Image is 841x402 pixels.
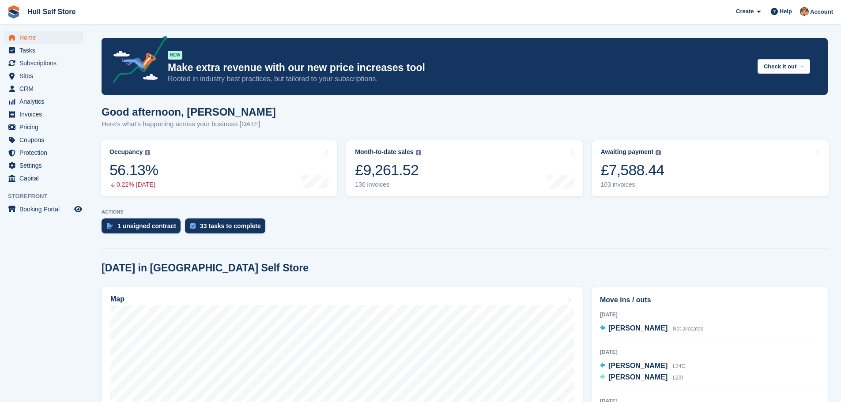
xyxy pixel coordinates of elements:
[4,108,83,120] a: menu
[780,7,792,16] span: Help
[600,348,819,356] div: [DATE]
[4,134,83,146] a: menu
[4,70,83,82] a: menu
[19,134,72,146] span: Coupons
[19,57,72,69] span: Subscriptions
[8,192,88,201] span: Storefront
[19,203,72,215] span: Booking Portal
[416,150,421,155] img: icon-info-grey-7440780725fd019a000dd9b08b2336e03edf1995a4989e88bcd33f0948082b44.svg
[758,59,810,74] button: Check it out →
[4,44,83,56] a: menu
[102,262,309,274] h2: [DATE] in [GEOGRAPHIC_DATA] Self Store
[4,95,83,108] a: menu
[73,204,83,214] a: Preview store
[4,172,83,184] a: menu
[656,150,661,155] img: icon-info-grey-7440780725fd019a000dd9b08b2336e03edf1995a4989e88bcd33f0948082b44.svg
[673,375,683,381] span: L23I
[101,140,337,196] a: Occupancy 56.13% 0.22% [DATE]
[19,172,72,184] span: Capital
[168,51,182,60] div: NEW
[109,148,143,156] div: Occupancy
[19,95,72,108] span: Analytics
[4,147,83,159] a: menu
[145,150,150,155] img: icon-info-grey-7440780725fd019a000dd9b08b2336e03edf1995a4989e88bcd33f0948082b44.svg
[168,61,750,74] p: Make extra revenue with our new price increases tool
[601,148,654,156] div: Awaiting payment
[109,181,158,188] div: 0.22% [DATE]
[608,373,668,381] span: [PERSON_NAME]
[355,148,413,156] div: Month-to-date sales
[168,74,750,84] p: Rooted in industry best practices, but tailored to your subscriptions.
[4,203,83,215] a: menu
[736,7,754,16] span: Create
[4,31,83,44] a: menu
[608,324,668,332] span: [PERSON_NAME]
[19,159,72,172] span: Settings
[109,161,158,179] div: 56.13%
[346,140,583,196] a: Month-to-date sales £9,261.52 130 invoices
[600,311,819,319] div: [DATE]
[600,372,683,383] a: [PERSON_NAME] L23I
[4,57,83,69] a: menu
[185,218,270,238] a: 33 tasks to complete
[800,7,809,16] img: Andy
[810,8,833,16] span: Account
[24,4,79,19] a: Hull Self Store
[19,108,72,120] span: Invoices
[4,121,83,133] a: menu
[19,83,72,95] span: CRM
[7,5,20,19] img: stora-icon-8386f47178a22dfd0bd8f6a31ec36ba5ce8667c1dd55bd0f319d3a0aa187defe.svg
[600,361,686,372] a: [PERSON_NAME] L24G
[355,181,421,188] div: 130 invoices
[608,362,668,369] span: [PERSON_NAME]
[355,161,421,179] div: £9,261.52
[601,181,664,188] div: 103 invoices
[190,223,196,229] img: task-75834270c22a3079a89374b754ae025e5fb1db73e45f91037f5363f120a921f8.svg
[102,209,828,215] p: ACTIONS
[601,161,664,179] div: £7,588.44
[19,70,72,82] span: Sites
[110,295,124,303] h2: Map
[600,323,704,334] a: [PERSON_NAME] Not allocated
[107,223,113,229] img: contract_signature_icon-13c848040528278c33f63329250d36e43548de30e8caae1d1a13099fd9432cc5.svg
[102,106,276,118] h1: Good afternoon, [PERSON_NAME]
[592,140,829,196] a: Awaiting payment £7,588.44 103 invoices
[106,36,167,86] img: price-adjustments-announcement-icon-8257ccfd72463d97f412b2fc003d46551f7dbcb40ab6d574587a9cd5c0d94...
[19,147,72,159] span: Protection
[19,31,72,44] span: Home
[673,326,704,332] span: Not allocated
[102,119,276,129] p: Here's what's happening across your business [DATE]
[19,44,72,56] span: Tasks
[117,222,176,229] div: 1 unsigned contract
[200,222,261,229] div: 33 tasks to complete
[673,363,686,369] span: L24G
[4,83,83,95] a: menu
[19,121,72,133] span: Pricing
[102,218,185,238] a: 1 unsigned contract
[4,159,83,172] a: menu
[600,295,819,305] h2: Move ins / outs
